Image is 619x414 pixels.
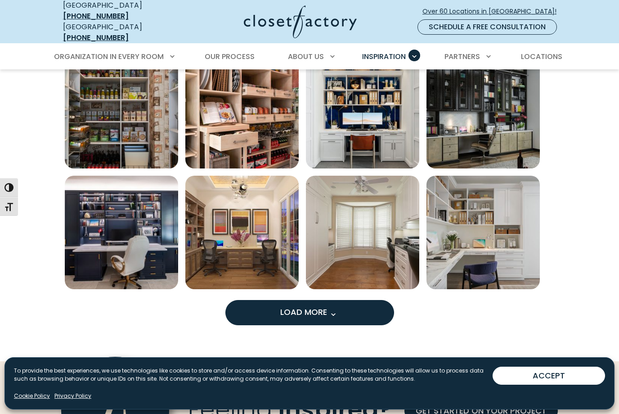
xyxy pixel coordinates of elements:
span: Our Process [205,51,255,62]
span: About Us [288,51,324,62]
span: Over 60 Locations in [GEOGRAPHIC_DATA]! [422,7,564,16]
a: [PHONE_NUMBER] [63,11,129,21]
nav: Primary Menu [48,44,571,69]
span: Organization in Every Room [54,51,164,62]
a: Privacy Policy [54,392,91,400]
p: To provide the best experiences, we use technologies like cookies to store and/or access device i... [14,367,493,383]
span: Locations [521,51,562,62]
img: Home office cabinetry in Rocky Mountain melamine with dual work stations and glass paneled doors. [185,176,299,289]
img: Walk-in pantry with corner shelving and pull-out trash cans. [65,55,178,168]
a: Open inspiration gallery to preview enlarged image [65,176,178,289]
button: Load more inspiration gallery images [225,300,394,325]
img: Maple walk-in pantry with cutting board cart. [185,55,299,168]
a: Open inspiration gallery to preview enlarged image [426,55,540,168]
img: Home office with concealed built-in wall bed, wraparound desk, and open shelving. [426,176,540,289]
a: Open inspiration gallery to preview enlarged image [185,176,299,289]
a: Open inspiration gallery to preview enlarged image [65,55,178,168]
a: Open inspiration gallery to preview enlarged image [306,55,419,168]
span: Partners [444,51,480,62]
img: Home office with built-in wall bed to transform space into guest room. Dual work stations built i... [306,176,419,289]
button: ACCEPT [493,367,605,385]
a: [PHONE_NUMBER] [63,32,129,43]
img: Closet Factory Logo [244,5,357,38]
span: Inspiration [362,51,406,62]
a: Over 60 Locations in [GEOGRAPHIC_DATA]! [422,4,564,19]
a: Open inspiration gallery to preview enlarged image [306,176,419,289]
img: Built-in work station into closet with open shelving and integrated LED lighting. [306,55,419,168]
div: [GEOGRAPHIC_DATA] [63,22,173,43]
a: Open inspiration gallery to preview enlarged image [185,55,299,168]
a: Schedule a Free Consultation [417,19,557,35]
img: Home office wall unit with rolling ladder, glass panel doors, and integrated LED lighting. [426,55,540,168]
a: Open inspiration gallery to preview enlarged image [426,176,540,289]
img: Built-in desk with side full height cabinets and open book shelving with LED light strips. [65,176,178,289]
a: Cookie Policy [14,392,50,400]
span: Load More [280,306,339,318]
